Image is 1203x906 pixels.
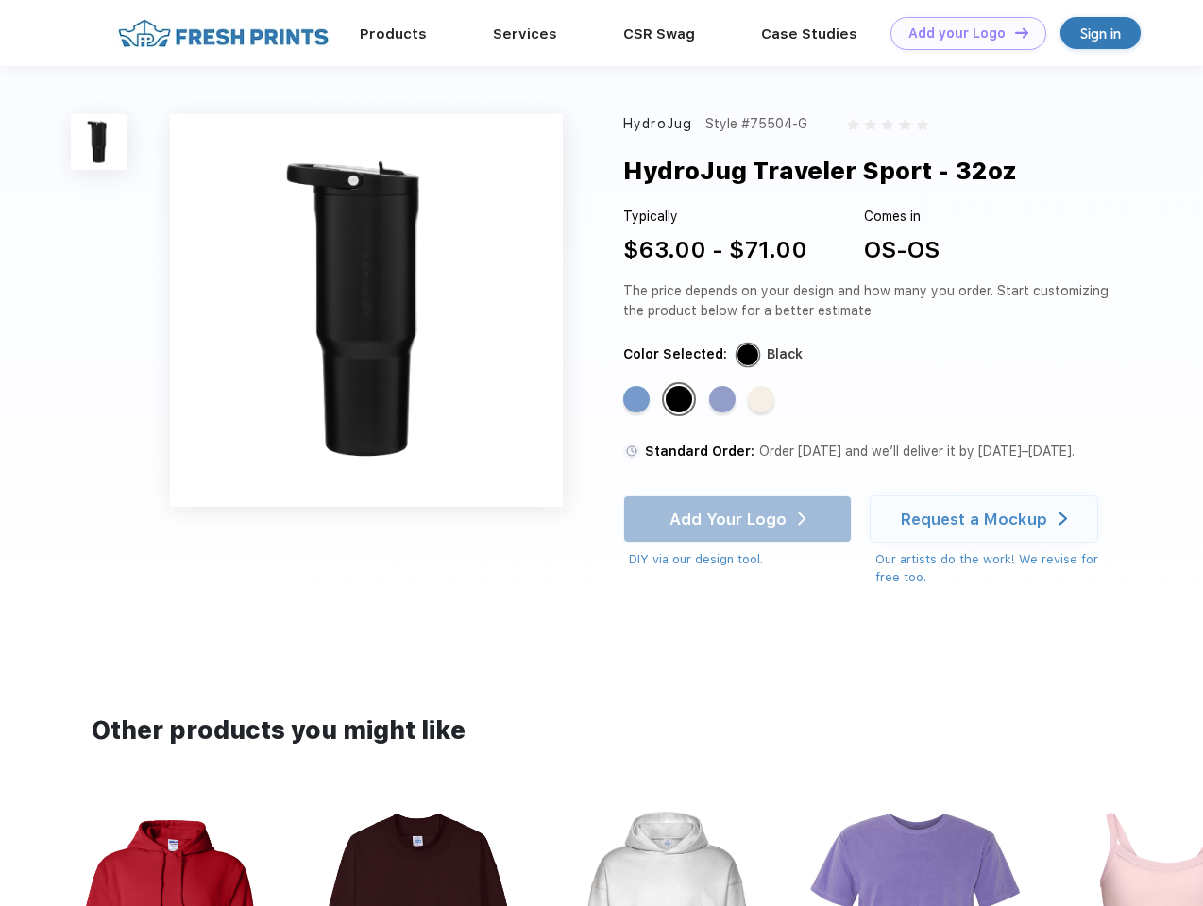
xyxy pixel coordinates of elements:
[1015,27,1028,38] img: DT
[759,444,1075,459] span: Order [DATE] and we’ll deliver it by [DATE]–[DATE].
[864,233,940,267] div: OS-OS
[1060,17,1141,49] a: Sign in
[645,444,754,459] span: Standard Order:
[92,713,1110,749] div: Other products you might like
[917,119,928,130] img: gray_star.svg
[705,114,807,134] div: Style #75504-G
[360,25,427,42] a: Products
[666,386,692,412] div: Black
[875,550,1116,587] div: Our artists do the work! We revise for free too.
[623,344,727,364] div: Color Selected:
[629,550,852,569] div: DIY via our design tool.
[908,25,1006,42] div: Add your Logo
[623,153,1017,189] div: HydroJug Traveler Sport - 32oz
[882,119,893,130] img: gray_star.svg
[1080,23,1121,44] div: Sign in
[865,119,876,130] img: gray_star.svg
[709,386,736,412] div: Peri
[623,233,807,267] div: $63.00 - $71.00
[170,114,563,507] img: func=resize&h=640
[901,510,1047,528] div: Request a Mockup
[623,386,650,412] div: Light Blue
[899,119,910,130] img: gray_star.svg
[623,281,1116,321] div: The price depends on your design and how many you order. Start customizing the product below for ...
[1059,512,1067,526] img: white arrow
[767,344,803,364] div: Black
[847,119,858,130] img: gray_star.svg
[623,443,640,460] img: standard order
[748,386,774,412] div: Cream
[623,114,692,134] div: HydroJug
[112,17,334,50] img: fo%20logo%202.webp
[71,114,127,170] img: func=resize&h=100
[623,207,807,226] div: Typically
[864,207,940,226] div: Comes in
